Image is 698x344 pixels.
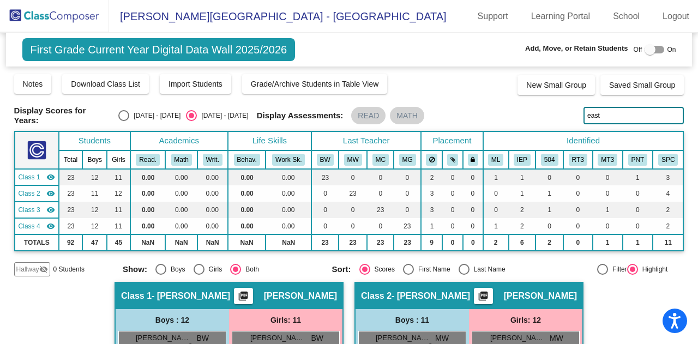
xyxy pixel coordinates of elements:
td: 11 [107,218,130,234]
td: 0 [463,202,483,218]
mat-chip: READ [351,107,386,124]
div: Boys [166,264,185,274]
td: 92 [59,234,82,251]
a: Support [469,8,517,25]
td: 0 [394,202,421,218]
th: Beth Worth [311,150,339,169]
button: Saved Small Group [600,75,684,95]
td: 0.00 [228,202,266,218]
td: 0.00 [165,185,197,202]
mat-radio-group: Select an option [332,264,533,275]
span: Show: [123,264,147,274]
span: BW [311,333,323,344]
td: 0 [483,202,509,218]
th: Last Teacher [311,131,421,150]
div: Girls: 11 [229,309,342,331]
div: Highlight [638,264,668,274]
div: [DATE] - [DATE] [129,111,180,120]
td: 0.00 [130,218,166,234]
td: 23 [394,234,421,251]
span: First Grade Current Year Digital Data Wall 2025/2026 [22,38,296,61]
th: Speech Only IEP [653,150,683,169]
td: 0.00 [266,169,311,185]
a: Logout [654,8,698,25]
div: Girls [204,264,222,274]
td: 0.00 [197,218,228,234]
td: 0.00 [130,202,166,218]
button: SPC [658,154,678,166]
td: NaN [165,234,197,251]
td: 23 [59,169,82,185]
td: 23 [59,218,82,234]
td: 0.00 [228,185,266,202]
td: NaN [228,234,266,251]
td: 23 [311,234,339,251]
td: Beth Worth - Beth Worth [15,169,59,185]
td: 0 [563,185,592,202]
td: 4 [653,185,683,202]
td: 0.00 [266,202,311,218]
button: Writ. [203,154,222,166]
td: 1 [593,202,623,218]
td: TOTALS [15,234,59,251]
td: 1 [483,218,509,234]
span: New Small Group [526,81,586,89]
span: Hallway [16,264,39,274]
td: 0.00 [165,202,197,218]
button: Grade/Archive Students in Table View [242,74,388,94]
td: 0 [463,185,483,202]
td: 11 [107,169,130,185]
th: Boys [82,150,107,169]
td: 2 [653,218,683,234]
th: Total [59,150,82,169]
span: Class 4 [19,221,40,231]
span: Saved Small Group [609,81,675,89]
th: Students [59,131,130,150]
td: 0 [463,218,483,234]
div: First Name [414,264,450,274]
span: [PERSON_NAME] [504,291,577,301]
div: Girls: 12 [469,309,582,331]
td: 0 [483,185,509,202]
th: Identified [483,131,684,150]
td: 11 [653,234,683,251]
mat-icon: visibility [46,173,55,182]
button: Print Students Details [474,288,493,304]
a: Learning Portal [522,8,599,25]
span: 0 Students [53,264,85,274]
td: 3 [421,185,442,202]
span: Class 2 [19,189,40,198]
button: ML [488,154,503,166]
td: 23 [394,218,421,234]
button: Import Students [160,74,231,94]
td: 0 [367,169,394,185]
td: 0 [442,169,463,185]
span: - [PERSON_NAME] [392,291,470,301]
th: Life Skills [228,131,311,150]
span: Download Class List [71,80,140,88]
span: On [667,45,676,55]
span: [PERSON_NAME][GEOGRAPHIC_DATA] - [GEOGRAPHIC_DATA] [109,8,447,25]
td: 0 [367,185,394,202]
td: 0 [442,202,463,218]
td: 23 [339,234,367,251]
td: 11 [82,185,107,202]
td: 1 [593,234,623,251]
span: Display Assessments: [257,111,344,120]
span: BW [196,333,209,344]
td: 23 [59,185,82,202]
button: MC [372,154,389,166]
th: Individualized Education Plan [509,150,536,169]
th: Math Tier 3 [593,150,623,169]
td: 1 [535,185,563,202]
td: 0 [442,185,463,202]
th: Melissa Coomes [367,150,394,169]
span: Notes [23,80,43,88]
td: 0.00 [130,185,166,202]
td: 1 [421,218,442,234]
button: PNT [628,154,648,166]
td: 0 [563,234,592,251]
button: Read. [136,154,160,166]
td: 0 [593,169,623,185]
mat-chip: MATH [390,107,424,124]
